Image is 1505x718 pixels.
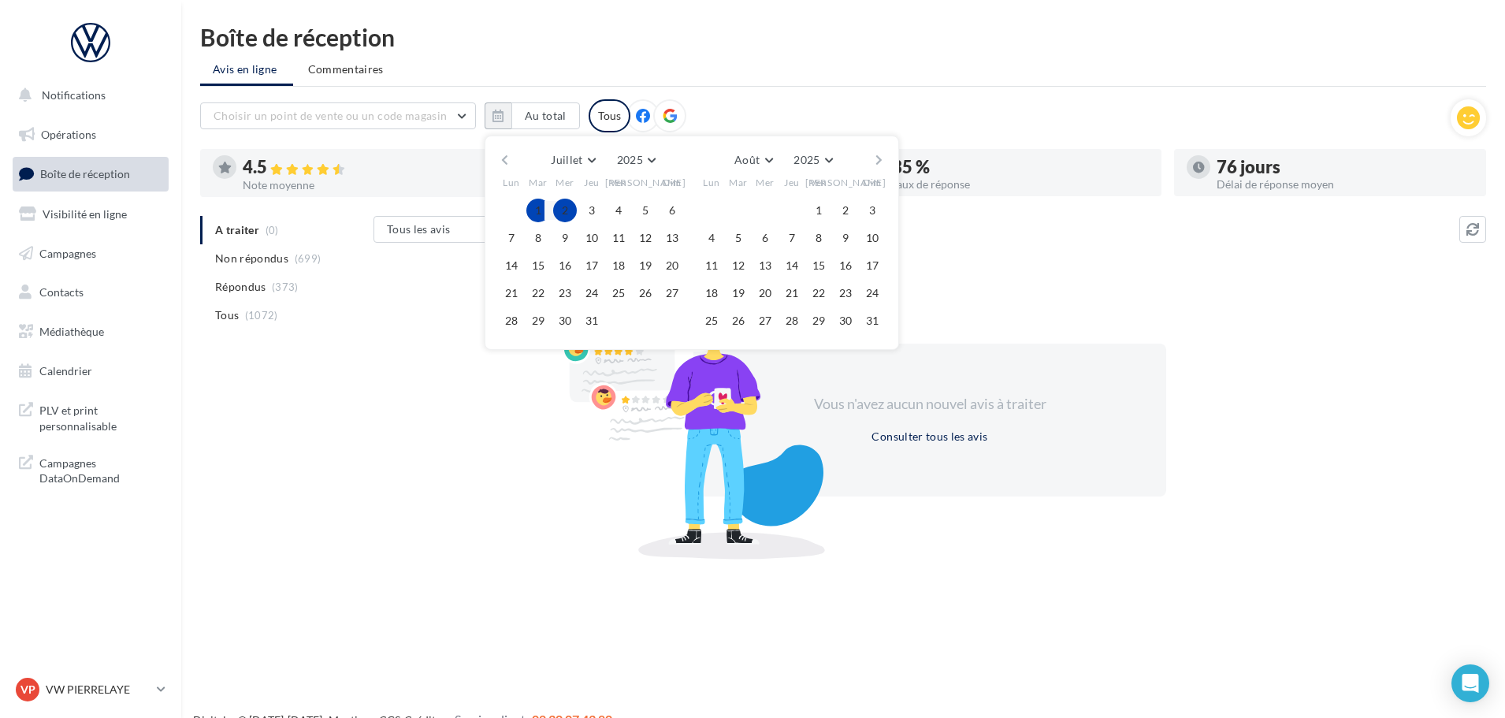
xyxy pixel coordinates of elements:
[660,199,684,222] button: 6
[805,176,886,189] span: [PERSON_NAME]
[485,102,580,129] button: Au total
[9,118,172,151] a: Opérations
[500,226,523,250] button: 7
[726,309,750,333] button: 26
[617,153,643,166] span: 2025
[580,254,604,277] button: 17
[39,364,92,378] span: Calendrier
[243,180,500,191] div: Note moyenne
[753,309,777,333] button: 27
[272,281,299,293] span: (373)
[214,109,447,122] span: Choisir un point de vente ou un code magasin
[580,281,604,305] button: 24
[39,400,162,433] span: PLV et print personnalisable
[13,675,169,705] a: VP VW PIERRELAYE
[9,79,165,112] button: Notifications
[700,254,723,277] button: 11
[526,309,550,333] button: 29
[553,281,577,305] button: 23
[245,309,278,322] span: (1072)
[553,309,577,333] button: 30
[834,254,857,277] button: 16
[46,682,150,698] p: VW PIERRELAYE
[726,281,750,305] button: 19
[728,149,779,171] button: Août
[605,176,686,189] span: [PERSON_NAME]
[634,199,657,222] button: 5
[780,281,804,305] button: 21
[607,199,630,222] button: 4
[553,254,577,277] button: 16
[753,226,777,250] button: 6
[526,281,550,305] button: 22
[784,176,800,189] span: Jeu
[511,102,580,129] button: Au total
[580,199,604,222] button: 3
[200,25,1486,49] div: Boîte de réception
[753,281,777,305] button: 20
[734,153,760,166] span: Août
[1217,179,1473,190] div: Délai de réponse moyen
[39,452,162,486] span: Campagnes DataOnDemand
[200,102,476,129] button: Choisir un point de vente ou un code magasin
[500,309,523,333] button: 28
[834,309,857,333] button: 30
[39,285,84,299] span: Contacts
[860,199,884,222] button: 3
[580,309,604,333] button: 31
[9,315,172,348] a: Médiathèque
[794,394,1065,415] div: Vous n'avez aucun nouvel avis à traiter
[892,179,1149,190] div: Taux de réponse
[860,254,884,277] button: 17
[660,254,684,277] button: 20
[860,226,884,250] button: 10
[9,446,172,493] a: Campagnes DataOnDemand
[500,281,523,305] button: 21
[553,226,577,250] button: 9
[634,226,657,250] button: 12
[544,149,601,171] button: Juillet
[1451,664,1489,702] div: Open Intercom Messenger
[39,246,96,259] span: Campagnes
[787,149,838,171] button: 2025
[20,682,35,698] span: VP
[1217,158,1473,176] div: 76 jours
[807,226,831,250] button: 8
[726,254,750,277] button: 12
[860,281,884,305] button: 24
[700,226,723,250] button: 4
[834,226,857,250] button: 9
[863,176,882,189] span: Dim
[526,226,550,250] button: 8
[551,153,582,166] span: Juillet
[373,216,531,243] button: Tous les avis
[9,198,172,231] a: Visibilité en ligne
[634,254,657,277] button: 19
[660,226,684,250] button: 13
[607,226,630,250] button: 11
[726,226,750,250] button: 5
[584,176,600,189] span: Jeu
[215,279,266,295] span: Répondus
[780,309,804,333] button: 28
[215,251,288,266] span: Non répondus
[807,199,831,222] button: 1
[834,281,857,305] button: 23
[756,176,775,189] span: Mer
[529,176,548,189] span: Mar
[42,88,106,102] span: Notifications
[41,128,96,141] span: Opérations
[9,276,172,309] a: Contacts
[9,157,172,191] a: Boîte de réception
[807,281,831,305] button: 22
[780,226,804,250] button: 7
[892,158,1149,176] div: 35 %
[700,281,723,305] button: 18
[780,254,804,277] button: 14
[500,254,523,277] button: 14
[503,176,520,189] span: Lun
[834,199,857,222] button: 2
[526,254,550,277] button: 15
[243,158,500,177] div: 4.5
